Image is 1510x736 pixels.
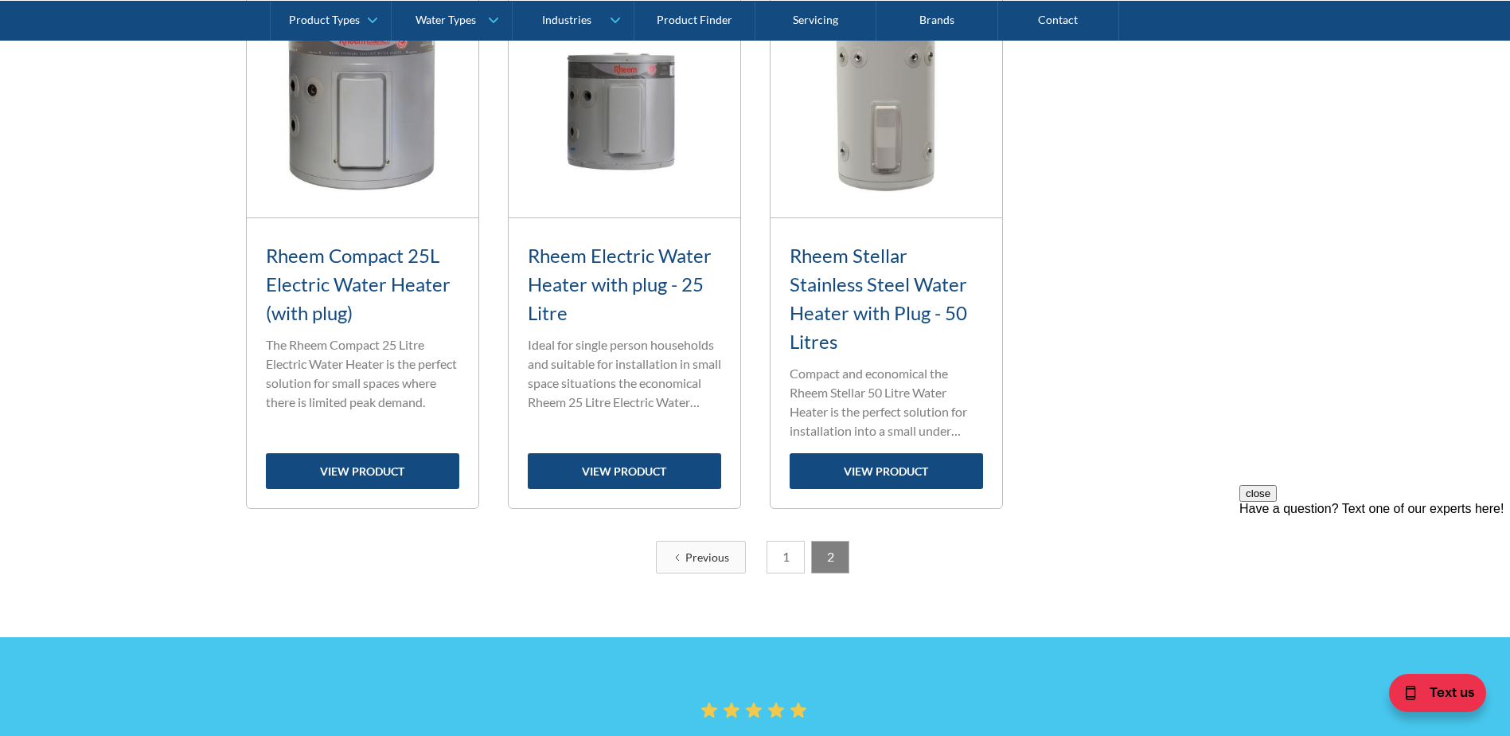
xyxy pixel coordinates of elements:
[289,13,360,26] div: Product Types
[246,541,1265,574] div: List
[528,241,721,327] h3: Rheem Electric Water Heater with plug - 25 Litre
[685,549,729,566] div: Previous
[266,453,459,489] a: view product
[811,541,849,574] a: 2
[416,13,476,26] div: Water Types
[266,241,459,327] h3: Rheem Compact 25L Electric Water Heater (with plug)
[1351,656,1510,736] iframe: podium webchat widget bubble
[266,335,459,412] p: The Rheem Compact 25 Litre Electric Water Heater is the perfect solution for small spaces where t...
[767,541,805,574] a: 1
[790,453,983,489] a: view product
[790,364,983,440] p: Compact and economical the Rheem Stellar 50 Litre Water Heater is the perfect solution for instal...
[790,241,983,356] h3: Rheem Stellar Stainless Steel Water Heater with Plug - 50 Litres
[528,453,721,489] a: view product
[1239,485,1510,676] iframe: podium webchat widget prompt
[528,335,721,412] p: Ideal for single person households and suitable for installation in small space situations the ec...
[656,541,746,574] a: Previous Page
[542,13,591,26] div: Industries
